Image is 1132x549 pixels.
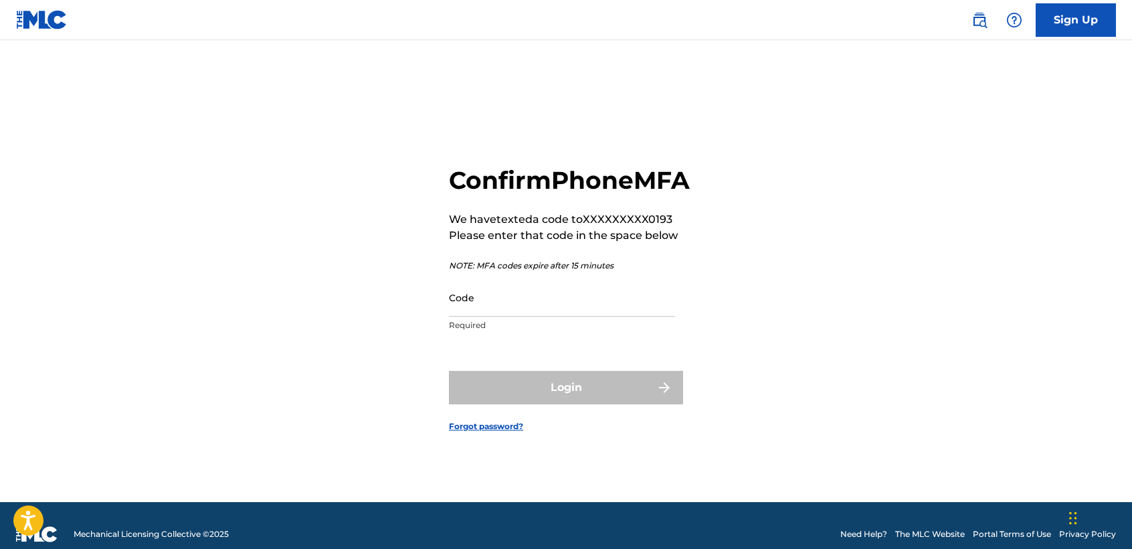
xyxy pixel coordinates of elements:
a: Need Help? [840,528,887,540]
p: Required [449,319,675,331]
img: logo [16,526,58,542]
span: Mechanical Licensing Collective © 2025 [74,528,229,540]
img: help [1006,12,1022,28]
a: Sign Up [1036,3,1116,37]
p: Please enter that code in the space below [449,228,690,244]
img: search [971,12,987,28]
a: Portal Terms of Use [973,528,1051,540]
div: Help [1001,7,1028,33]
div: Arrastrar [1069,498,1077,538]
iframe: Resource Center [1095,353,1132,461]
h2: Confirm Phone MFA [449,165,690,195]
img: MLC Logo [16,10,68,29]
a: Privacy Policy [1059,528,1116,540]
p: We have texted a code to XXXXXXXXX0193 [449,212,690,228]
iframe: Chat Widget [1065,485,1132,549]
div: Widget de chat [1065,485,1132,549]
a: Forgot password? [449,420,523,433]
p: NOTE: MFA codes expire after 15 minutes [449,260,690,272]
a: Public Search [966,7,993,33]
a: The MLC Website [895,528,965,540]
